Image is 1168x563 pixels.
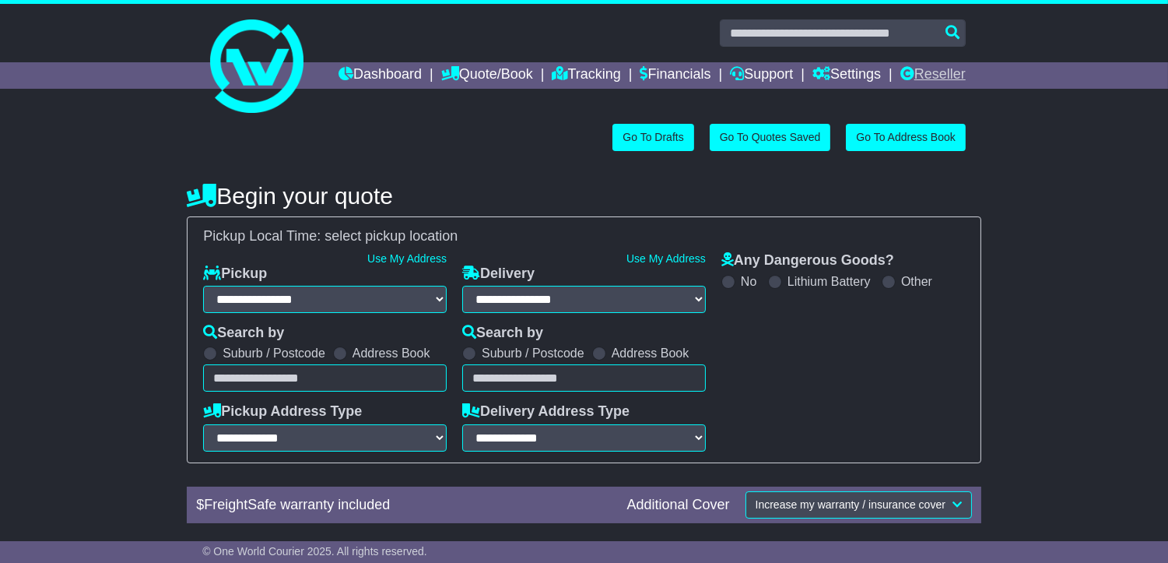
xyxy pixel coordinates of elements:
a: Dashboard [338,62,422,89]
div: Additional Cover [619,497,738,514]
label: Delivery [462,266,535,283]
button: Increase my warranty / insurance cover [745,491,972,519]
div: $ FreightSafe warranty included [188,497,619,514]
a: Tracking [552,62,620,89]
a: Settings [812,62,881,89]
div: Pickup Local Time: [195,228,973,245]
a: Reseller [900,62,966,89]
a: Quote/Book [441,62,533,89]
label: Pickup Address Type [203,403,362,420]
span: Increase my warranty / insurance cover [756,498,945,511]
a: Go To Quotes Saved [710,124,831,151]
a: Financials [640,62,711,89]
h4: Begin your quote [187,183,981,209]
a: Support [730,62,793,89]
label: Lithium Battery [787,274,871,289]
label: Any Dangerous Goods? [721,252,894,269]
label: Address Book [353,346,430,361]
a: Use My Address [367,252,447,265]
span: © One World Courier 2025. All rights reserved. [202,545,427,558]
label: Address Book [612,346,689,361]
label: Pickup [203,266,267,283]
a: Use My Address [626,252,706,265]
label: No [741,274,756,289]
label: Suburb / Postcode [482,346,584,361]
a: Go To Address Book [846,124,965,151]
label: Suburb / Postcode [223,346,325,361]
label: Search by [462,325,543,342]
label: Search by [203,325,284,342]
span: select pickup location [324,228,458,244]
label: Delivery Address Type [462,403,630,420]
label: Other [901,274,932,289]
a: Go To Drafts [612,124,693,151]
